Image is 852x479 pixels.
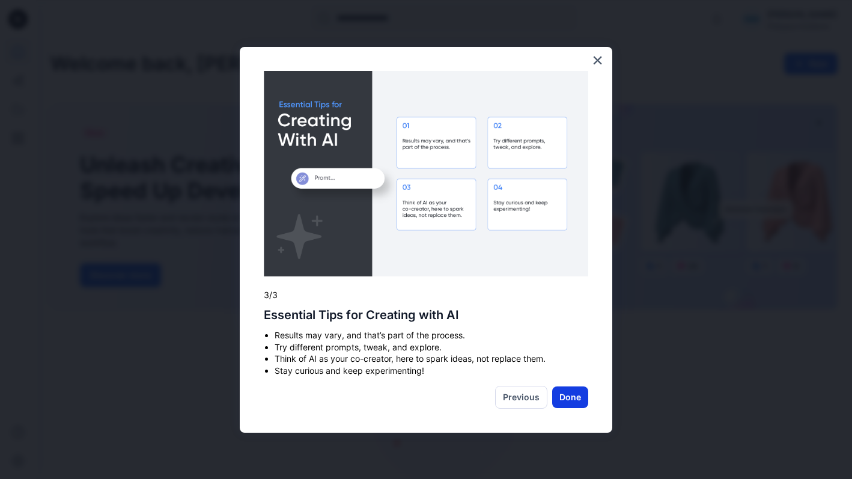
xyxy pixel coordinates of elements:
li: Think of AI as your co-creator, here to spark ideas, not replace them. [275,353,588,365]
li: Stay curious and keep experimenting! [275,365,588,377]
li: Try different prompts, tweak, and explore. [275,341,588,353]
button: Previous [495,386,547,409]
h2: Essential Tips for Creating with AI [264,308,588,322]
button: Close [592,50,603,70]
p: 3/3 [264,289,588,301]
li: Results may vary, and that’s part of the process. [275,329,588,341]
button: Done [552,386,588,408]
